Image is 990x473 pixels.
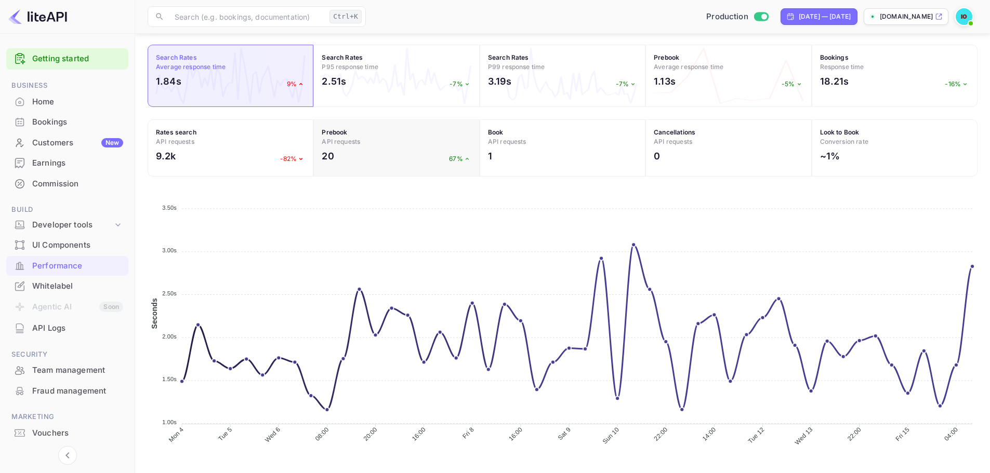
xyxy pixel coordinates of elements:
[6,235,128,255] div: UI Components
[488,128,504,136] strong: Book
[654,63,723,71] span: Average response time
[820,63,864,71] span: Response time
[162,376,177,382] tspan: 1.50s
[32,157,123,169] div: Earnings
[461,426,476,440] tspan: Fri 8
[820,53,849,61] strong: Bookings
[32,385,123,397] div: Fraud management
[329,10,362,23] div: Ctrl+K
[6,256,128,275] a: Performance
[32,280,123,292] div: Whitelabel
[653,426,669,442] tspan: 22:00
[6,256,128,276] div: Performance
[162,333,177,340] tspan: 2.00s
[314,426,331,442] tspan: 08:00
[654,138,692,145] span: API requests
[507,426,524,442] tspan: 16:00
[32,178,123,190] div: Commission
[168,6,325,27] input: Search (e.g. bookings, documentation)
[287,79,305,89] p: 9%
[162,419,177,425] tspan: 1.00s
[6,216,128,234] div: Developer tools
[32,53,123,65] a: Getting started
[32,260,123,272] div: Performance
[58,446,77,465] button: Collapse navigation
[616,79,637,89] p: -7%
[6,276,128,295] a: Whitelabel
[6,423,128,443] div: Vouchers
[820,138,868,145] span: Conversion rate
[6,381,128,400] a: Fraud management
[6,92,128,112] div: Home
[32,239,123,251] div: UI Components
[32,322,123,334] div: API Logs
[156,63,226,71] span: Average response time
[6,92,128,111] a: Home
[162,205,177,211] tspan: 3.50s
[101,138,123,147] div: New
[156,128,196,136] strong: Rates search
[488,74,512,88] h2: 3.19s
[488,63,545,71] span: P99 response time
[156,53,197,61] strong: Search Rates
[167,426,185,443] tspan: Mon 4
[488,53,529,61] strong: Search Rates
[956,8,972,25] img: Ivan Orlov
[263,426,282,444] tspan: Wed 6
[6,80,128,91] span: Business
[32,427,123,439] div: Vouchers
[8,8,67,25] img: LiteAPI logo
[701,426,718,442] tspan: 14:00
[32,364,123,376] div: Team management
[6,276,128,296] div: Whitelabel
[488,138,526,145] span: API requests
[322,128,347,136] strong: Prebook
[6,204,128,215] span: Build
[6,360,128,381] div: Team management
[820,128,860,136] strong: Look to Book
[846,426,863,442] tspan: 22:00
[156,138,194,145] span: API requests
[654,74,676,88] h2: 1.13s
[6,48,128,70] div: Getting started
[943,426,959,442] tspan: 04:00
[162,290,177,296] tspan: 2.50s
[488,149,492,163] h2: 1
[6,133,128,152] a: CustomersNew
[6,174,128,193] a: Commission
[449,154,471,164] p: 67%
[654,149,660,163] h2: 0
[820,149,840,163] h2: ~1%
[6,318,128,337] a: API Logs
[6,360,128,380] a: Team management
[156,74,181,88] h2: 1.84s
[322,149,334,163] h2: 20
[894,426,911,442] tspan: Fri 15
[411,426,427,442] tspan: 16:00
[32,219,113,231] div: Developer tools
[6,235,128,254] a: UI Components
[654,53,679,61] strong: Prebook
[820,74,849,88] h2: 18.21s
[6,381,128,401] div: Fraud management
[6,349,128,360] span: Security
[32,96,123,108] div: Home
[32,137,123,149] div: Customers
[706,11,748,23] span: Production
[6,112,128,131] a: Bookings
[557,426,572,441] tspan: Sat 9
[6,411,128,423] span: Marketing
[880,12,933,21] p: [DOMAIN_NAME]
[322,138,360,145] span: API requests
[794,426,814,447] tspan: Wed 13
[6,153,128,173] div: Earnings
[747,426,766,445] tspan: Tue 12
[781,8,857,25] div: Click to change the date range period
[450,79,471,89] p: -7%
[156,149,176,163] h2: 9.2k
[6,423,128,442] a: Vouchers
[162,247,177,253] tspan: 3.00s
[654,128,695,136] strong: Cancellations
[6,318,128,339] div: API Logs
[280,154,306,164] p: -82%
